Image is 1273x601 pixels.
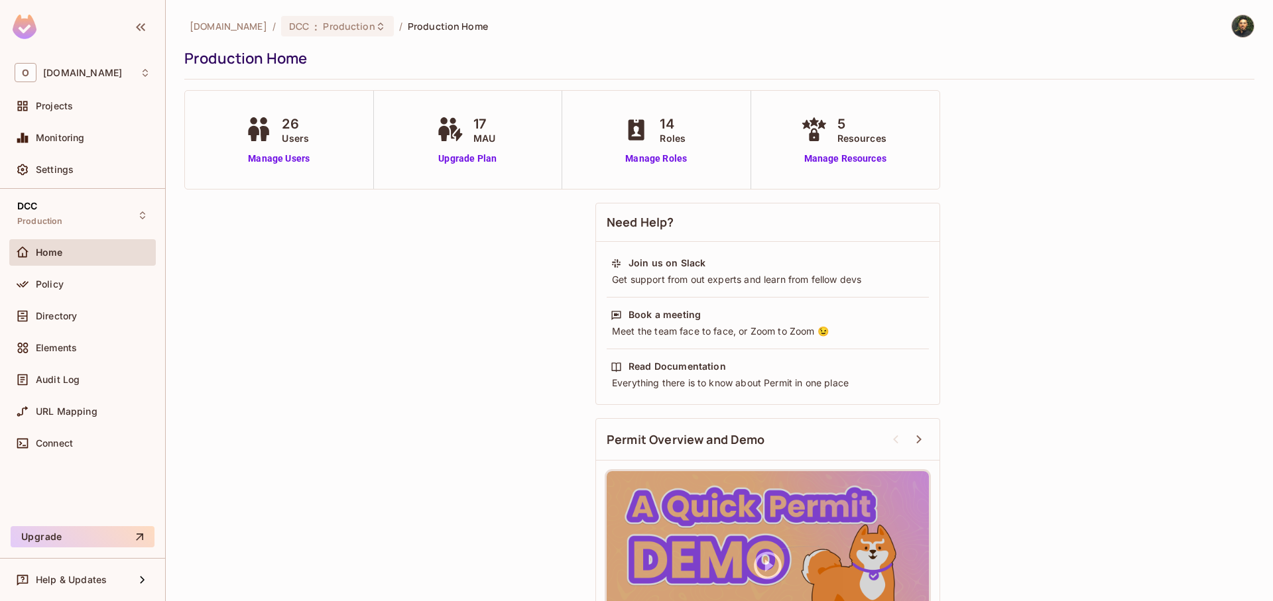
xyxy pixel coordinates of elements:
span: Audit Log [36,374,80,385]
span: Production [323,20,375,32]
div: Join us on Slack [629,256,705,270]
span: Production Home [408,20,488,32]
span: 14 [660,114,686,134]
span: Permit Overview and Demo [607,431,765,448]
span: 5 [837,114,886,134]
div: Meet the team face to face, or Zoom to Zoom 😉 [611,325,925,338]
span: Help & Updates [36,574,107,585]
span: URL Mapping [36,406,97,417]
span: Connect [36,438,73,449]
span: Need Help? [607,214,674,231]
span: Elements [36,343,77,353]
span: O [15,63,36,82]
div: Read Documentation [629,360,726,373]
div: Everything there is to know about Permit in one place [611,376,925,390]
span: Users [282,131,309,145]
span: Settings [36,164,74,175]
span: DCC [289,20,309,32]
span: Projects [36,101,73,111]
span: Resources [837,131,886,145]
li: / [399,20,402,32]
img: SReyMgAAAABJRU5ErkJggg== [13,15,36,39]
a: Manage Roles [620,152,692,166]
img: kobi malka [1232,15,1254,37]
div: Get support from out experts and learn from fellow devs [611,273,925,286]
div: Production Home [184,48,1248,68]
span: Workspace: onvego.com [43,68,122,78]
span: Policy [36,279,64,290]
a: Manage Users [242,152,316,166]
span: Monitoring [36,133,85,143]
span: MAU [473,131,495,145]
span: Roles [660,131,686,145]
span: Directory [36,311,77,321]
span: Home [36,247,63,258]
a: Manage Resources [798,152,893,166]
span: the active workspace [190,20,267,32]
li: / [273,20,276,32]
button: Upgrade [11,526,154,547]
div: Book a meeting [629,308,701,321]
a: Upgrade Plan [434,152,502,166]
span: DCC [17,201,37,211]
span: 17 [473,114,495,134]
span: 26 [282,114,309,134]
span: : [314,21,318,32]
span: Production [17,216,63,227]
